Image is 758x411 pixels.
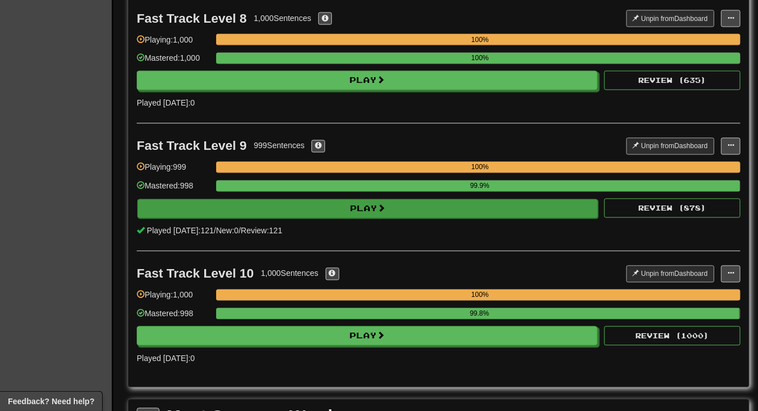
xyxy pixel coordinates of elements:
[254,12,311,24] div: 1,000 Sentences
[137,162,210,181] div: Playing: 999
[220,290,740,301] div: 100%
[604,71,740,90] button: Review (635)
[626,138,714,155] button: Unpin fromDashboard
[137,326,597,346] button: Play
[220,162,740,173] div: 100%
[220,53,740,64] div: 100%
[626,266,714,283] button: Unpin fromDashboard
[8,396,94,407] span: Open feedback widget
[137,290,210,308] div: Playing: 1,000
[137,11,247,26] div: Fast Track Level 8
[137,71,597,90] button: Play
[137,199,598,219] button: Play
[137,181,210,199] div: Mastered: 998
[626,10,714,27] button: Unpin fromDashboard
[604,199,740,218] button: Review (878)
[604,326,740,346] button: Review (1000)
[220,308,739,320] div: 99.8%
[214,227,216,236] span: /
[137,99,195,108] span: Played [DATE]: 0
[254,140,305,152] div: 999 Sentences
[137,53,210,72] div: Mastered: 1,000
[241,227,282,236] span: Review: 121
[216,227,239,236] span: New: 0
[137,34,210,53] div: Playing: 1,000
[239,227,241,236] span: /
[137,308,210,327] div: Mastered: 998
[137,267,254,281] div: Fast Track Level 10
[137,139,247,153] div: Fast Track Level 9
[220,34,740,45] div: 100%
[220,181,740,192] div: 99.9%
[137,354,195,363] span: Played [DATE]: 0
[261,268,318,279] div: 1,000 Sentences
[147,227,214,236] span: Played [DATE]: 121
